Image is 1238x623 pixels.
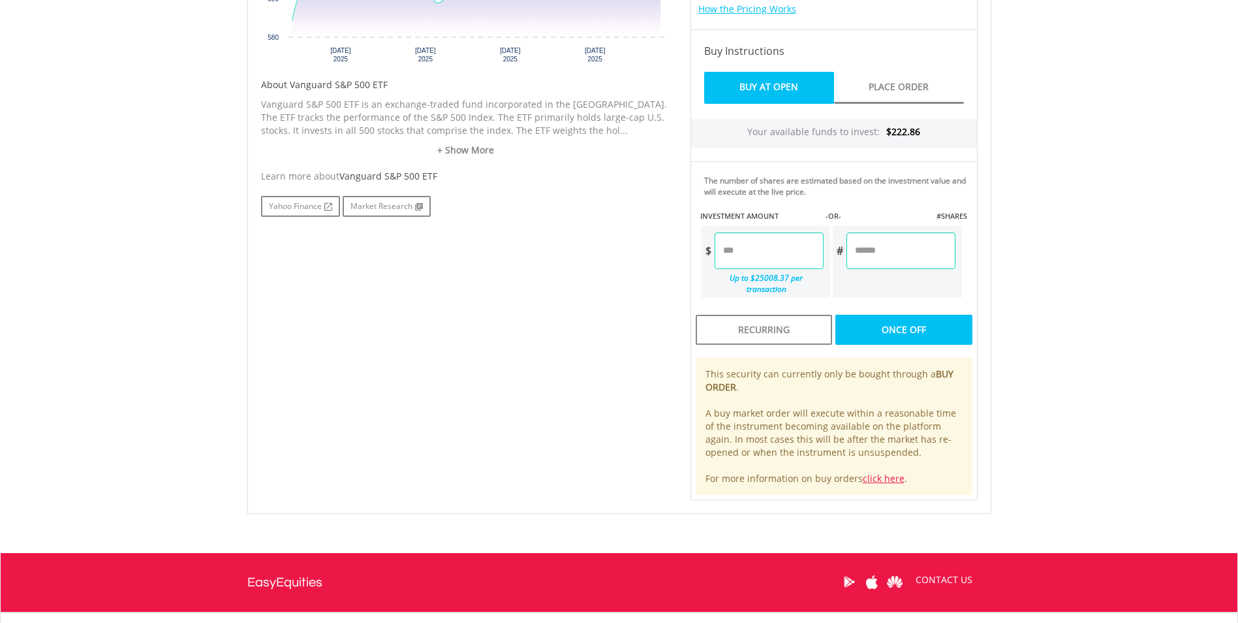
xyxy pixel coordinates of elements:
[702,232,715,269] div: $
[826,211,841,221] label: -OR-
[906,562,982,598] a: CONTACT US
[861,562,884,602] a: Apple
[834,72,964,104] a: Place Order
[261,196,340,217] a: Yahoo Finance
[704,43,964,59] h4: Buy Instructions
[936,211,967,221] label: #SHARES
[700,211,779,221] label: INVESTMENT AMOUNT
[261,144,671,157] a: + Show More
[884,562,906,602] a: Huawei
[261,78,671,91] h5: About Vanguard S&P 500 ETF
[702,269,824,298] div: Up to $25008.37 per transaction
[584,47,605,63] text: [DATE] 2025
[261,98,671,137] p: Vanguard S&P 500 ETF is an exchange-traded fund incorporated in the [GEOGRAPHIC_DATA]. The ETF tr...
[704,72,834,104] a: Buy At Open
[339,170,437,182] span: Vanguard S&P 500 ETF
[696,358,972,495] div: This security can currently only be bought through a . A buy market order will execute within a r...
[343,196,431,217] a: Market Research
[838,562,861,602] a: Google Play
[415,47,436,63] text: [DATE] 2025
[330,47,351,63] text: [DATE] 2025
[863,472,905,485] a: click here
[696,315,832,345] div: Recurring
[835,315,972,345] div: Once Off
[500,47,521,63] text: [DATE] 2025
[704,175,972,197] div: The number of shares are estimated based on the investment value and will execute at the live price.
[691,119,977,148] div: Your available funds to invest:
[261,170,671,183] div: Learn more about
[833,232,846,269] div: #
[698,3,796,15] a: How the Pricing Works
[247,553,322,612] a: EasyEquities
[268,34,279,41] text: 580
[886,125,920,138] span: $222.86
[705,368,953,393] b: BUY ORDER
